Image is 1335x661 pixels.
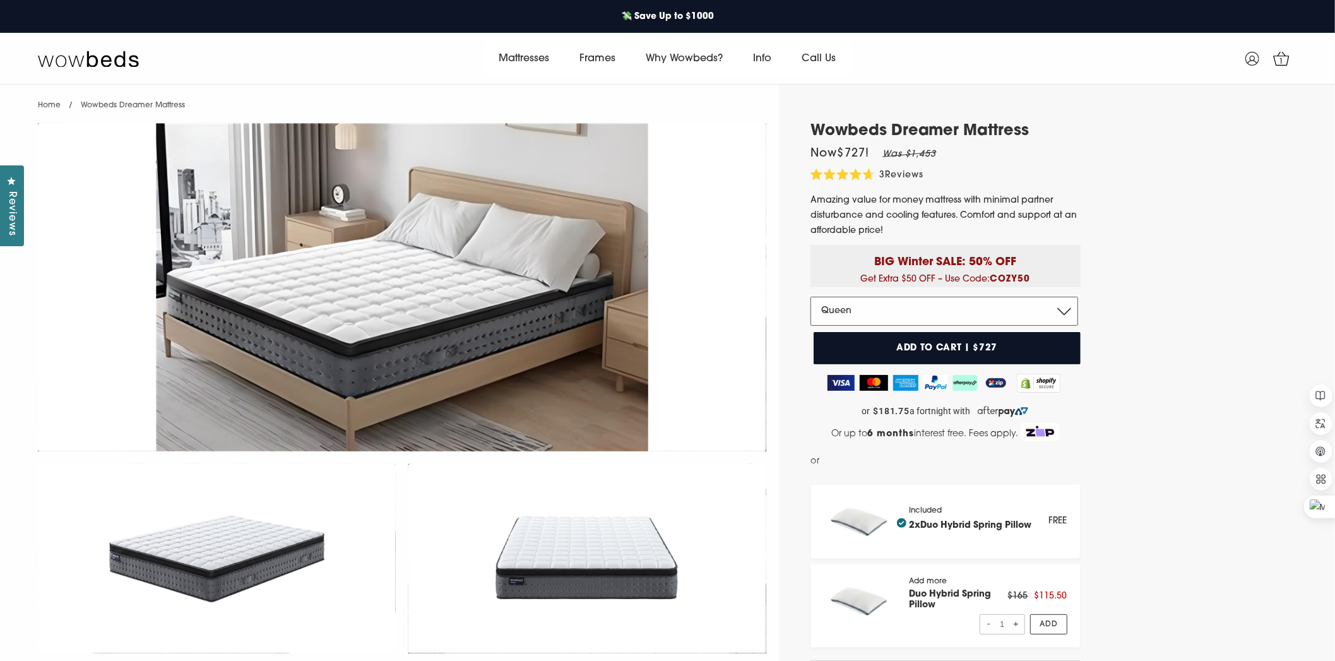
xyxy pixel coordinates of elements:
span: - [985,615,993,633]
span: Or up to interest free. Fees apply. [831,429,1018,439]
a: Add [1030,614,1067,634]
strong: 6 months [867,429,914,439]
img: Visa Logo [828,375,855,391]
a: 1 [1266,43,1297,74]
button: Add to cart | $727 [814,332,1081,364]
span: Reviews [886,170,924,180]
h4: 2x [897,518,1032,531]
span: a fortnight with [910,406,971,417]
span: + [1012,615,1019,633]
img: AfterPay Logo [952,375,978,391]
a: Why Wowbeds? [631,41,739,76]
iframe: PayPal Message 1 [822,453,1079,473]
a: Info [739,41,787,76]
span: $115.50 [1035,592,1067,601]
b: COZY50 [990,275,1030,284]
p: BIG Winter SALE: 50% OFF [820,245,1071,271]
span: or [862,406,870,417]
img: pillow_140x.png [824,577,897,625]
span: Amazing value for money mattress with minimal partner disturbance and cooling features. Comfort a... [810,196,1077,235]
div: 3Reviews [810,169,924,183]
a: Duo Hybrid Spring Pillow [921,521,1032,530]
a: Frames [565,41,631,76]
h1: Wowbeds Dreamer Mattress [810,122,1081,141]
div: Add more [910,577,1008,634]
img: Shopify secure badge [1017,374,1061,393]
div: FREE [1049,513,1067,529]
img: ZipPay Logo [983,375,1009,391]
a: or $181.75 a fortnight with [810,402,1081,421]
em: Was $1,453 [882,150,937,159]
img: MasterCard Logo [860,375,888,391]
a: 💸 Save Up to $1000 [615,4,720,30]
img: PayPal Logo [923,375,947,391]
img: Wow Beds Logo [38,50,139,68]
span: 1 [1276,56,1288,68]
img: Zip Logo [1021,423,1060,441]
span: Now $727 ! [810,148,870,160]
a: Call Us [787,41,851,76]
a: Mattresses [484,41,565,76]
a: Home [38,102,61,109]
span: Get Extra $50 OFF – Use Code: [860,275,1030,284]
span: $165 [1008,592,1028,601]
span: or [810,453,820,469]
span: Reviews [3,191,20,236]
img: American Express Logo [893,375,919,391]
span: 3 [880,170,886,180]
nav: breadcrumbs [38,85,185,117]
div: Included [910,506,1032,536]
span: Wowbeds Dreamer Mattress [81,102,185,109]
strong: $181.75 [873,406,910,417]
span: / [69,102,73,109]
a: Duo Hybrid Spring Pillow [910,590,992,610]
img: pillow_140x.png [824,497,897,545]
